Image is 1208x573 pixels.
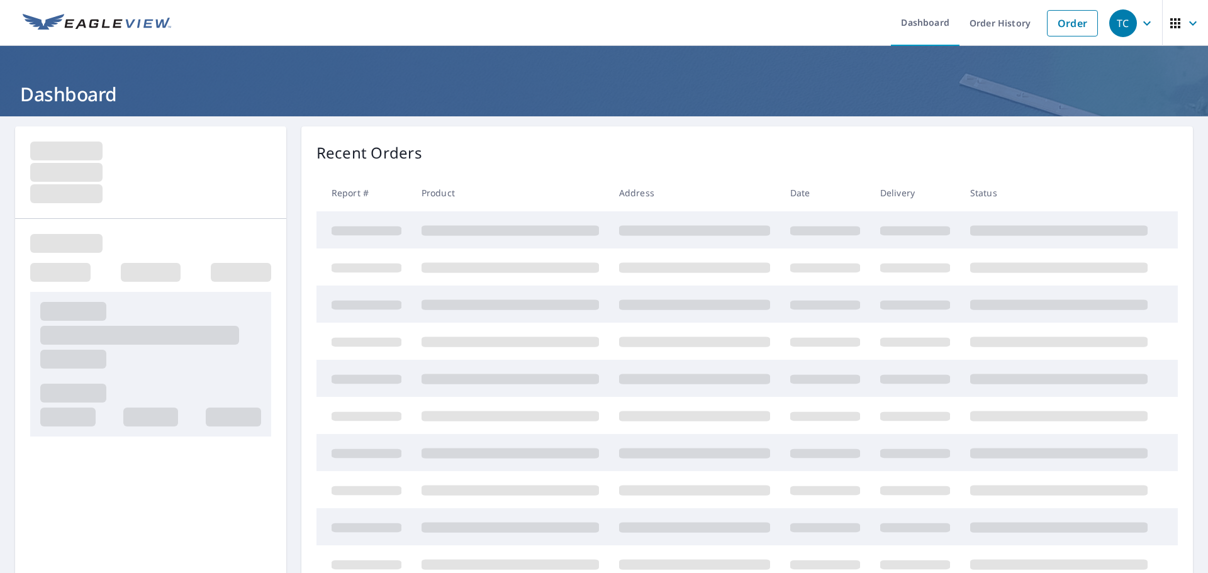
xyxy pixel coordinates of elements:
[1109,9,1137,37] div: TC
[609,174,780,211] th: Address
[411,174,609,211] th: Product
[15,81,1193,107] h1: Dashboard
[960,174,1158,211] th: Status
[1047,10,1098,36] a: Order
[870,174,960,211] th: Delivery
[780,174,870,211] th: Date
[316,174,411,211] th: Report #
[23,14,171,33] img: EV Logo
[316,142,422,164] p: Recent Orders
